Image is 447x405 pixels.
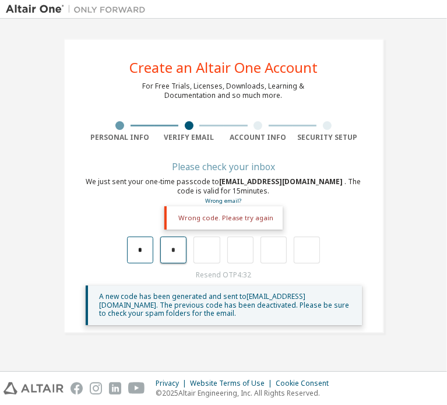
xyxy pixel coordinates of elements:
div: Privacy [156,379,190,388]
img: instagram.svg [90,382,102,395]
div: Cookie Consent [276,379,336,388]
img: facebook.svg [71,382,83,395]
div: Verify Email [154,133,224,142]
div: Please check your inbox [86,163,362,170]
div: Account Info [224,133,293,142]
div: Security Setup [293,133,362,142]
img: youtube.svg [128,382,145,395]
div: Create an Altair One Account [129,61,318,75]
div: For Free Trials, Licenses, Downloads, Learning & Documentation and so much more. [143,82,305,100]
div: Wrong code. Please try again [164,206,283,230]
div: We just sent your one-time passcode to . The code is valid for 15 minutes. [86,177,362,206]
span: [EMAIL_ADDRESS][DOMAIN_NAME] [220,177,345,186]
img: altair_logo.svg [3,382,64,395]
span: A new code has been generated and sent to [EMAIL_ADDRESS][DOMAIN_NAME] . The previous code has be... [100,291,350,318]
div: Personal Info [86,133,155,142]
p: © 2025 Altair Engineering, Inc. All Rights Reserved. [156,388,336,398]
div: Website Terms of Use [190,379,276,388]
img: linkedin.svg [109,382,121,395]
img: Altair One [6,3,152,15]
a: Go back to the registration form [206,197,242,205]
